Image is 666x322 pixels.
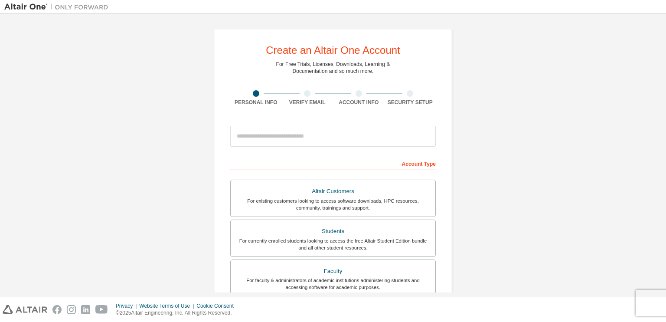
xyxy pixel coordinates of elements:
[3,305,47,314] img: altair_logo.svg
[230,99,282,106] div: Personal Info
[236,197,430,211] div: For existing customers looking to access software downloads, HPC resources, community, trainings ...
[276,61,390,75] div: For Free Trials, Licenses, Downloads, Learning & Documentation and so much more.
[333,99,385,106] div: Account Info
[236,277,430,291] div: For faculty & administrators of academic institutions administering students and accessing softwa...
[266,45,400,56] div: Create an Altair One Account
[196,302,238,309] div: Cookie Consent
[230,156,436,170] div: Account Type
[236,225,430,237] div: Students
[67,305,76,314] img: instagram.svg
[236,185,430,197] div: Altair Customers
[385,99,436,106] div: Security Setup
[139,302,196,309] div: Website Terms of Use
[81,305,90,314] img: linkedin.svg
[236,265,430,277] div: Faculty
[116,309,239,317] p: © 2025 Altair Engineering, Inc. All Rights Reserved.
[95,305,108,314] img: youtube.svg
[4,3,113,11] img: Altair One
[52,305,62,314] img: facebook.svg
[116,302,139,309] div: Privacy
[282,99,333,106] div: Verify Email
[236,237,430,251] div: For currently enrolled students looking to access the free Altair Student Edition bundle and all ...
